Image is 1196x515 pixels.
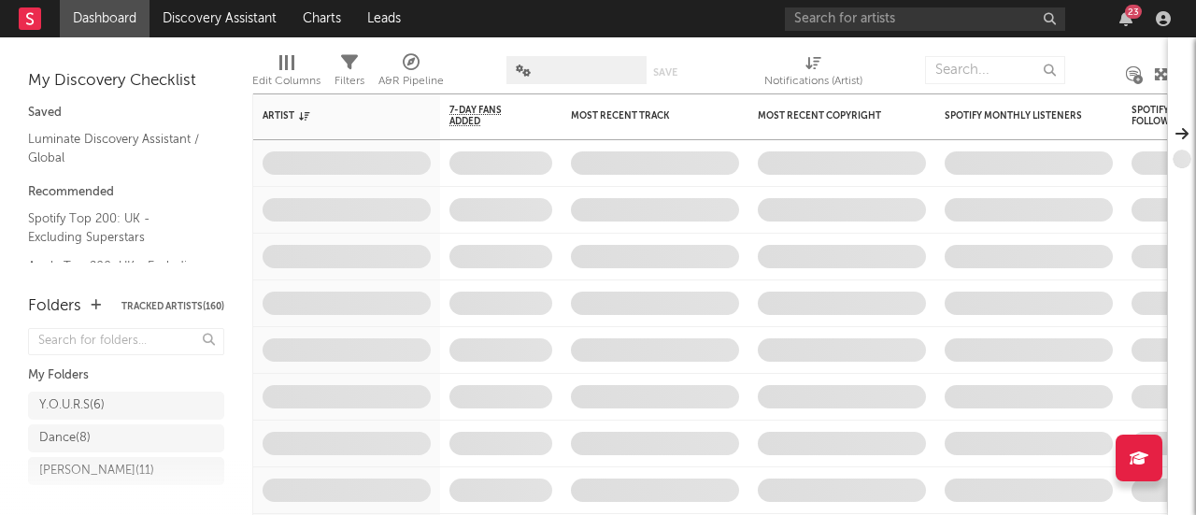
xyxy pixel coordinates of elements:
[449,105,524,127] span: 7-Day Fans Added
[335,70,364,93] div: Filters
[378,70,444,93] div: A&R Pipeline
[1125,5,1142,19] div: 23
[28,328,224,355] input: Search for folders...
[28,208,206,247] a: Spotify Top 200: UK - Excluding Superstars
[252,70,320,93] div: Edit Columns
[39,394,105,417] div: Y.O.U.R.S ( 6 )
[785,7,1065,31] input: Search for artists
[28,129,206,167] a: Luminate Discovery Assistant / Global
[28,365,224,387] div: My Folders
[378,47,444,101] div: A&R Pipeline
[28,70,224,93] div: My Discovery Checklist
[653,67,677,78] button: Save
[1119,11,1132,26] button: 23
[571,110,711,122] div: Most Recent Track
[764,70,862,93] div: Notifications (Artist)
[28,457,224,485] a: [PERSON_NAME](11)
[925,56,1065,84] input: Search...
[28,392,224,420] a: Y.O.U.R.S(6)
[252,47,320,101] div: Edit Columns
[263,110,403,122] div: Artist
[335,47,364,101] div: Filters
[39,427,91,450] div: Dance ( 8 )
[28,295,81,318] div: Folders
[28,102,224,124] div: Saved
[28,256,206,294] a: Apple Top 200: UK - Excluding Superstars
[764,47,862,101] div: Notifications (Artist)
[28,424,224,452] a: Dance(8)
[758,110,898,122] div: Most Recent Copyright
[39,460,154,482] div: [PERSON_NAME] ( 11 )
[945,110,1085,122] div: Spotify Monthly Listeners
[28,181,224,204] div: Recommended
[121,302,224,311] button: Tracked Artists(160)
